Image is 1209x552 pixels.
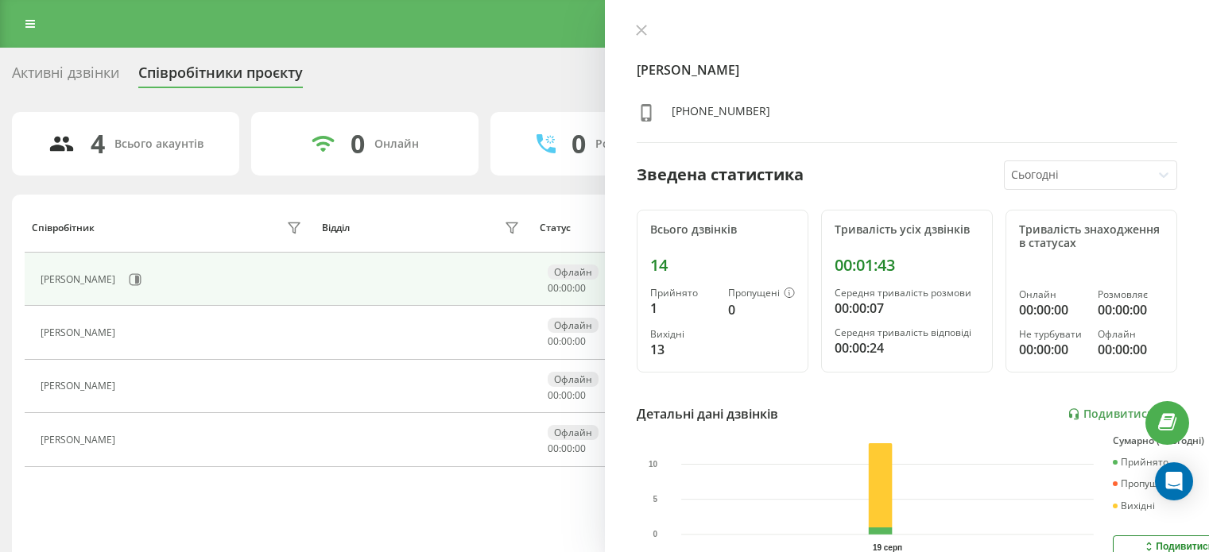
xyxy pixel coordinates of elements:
div: 0 [351,129,365,159]
div: 00:00:07 [835,299,979,318]
div: 0 [728,300,795,319]
span: 00 [561,281,572,295]
span: 00 [575,281,586,295]
div: Офлайн [1098,329,1164,340]
div: 0 [572,129,586,159]
div: Всього акаунтів [114,137,203,151]
h4: [PERSON_NAME] [637,60,1178,79]
div: Прийнято [650,288,715,299]
div: Всього дзвінків [650,223,795,237]
div: 00:00:00 [1019,300,1085,319]
span: 00 [561,388,572,402]
div: Середня тривалість розмови [835,288,979,299]
div: Офлайн [548,372,599,387]
div: Пропущені [728,288,795,300]
span: 00 [575,442,586,455]
span: 00 [561,334,572,348]
div: Пропущені [1113,477,1187,490]
div: Офлайн [548,318,599,333]
div: Вихідні [650,329,715,340]
div: 4 [91,129,105,159]
a: Подивитись звіт [1068,407,1177,421]
div: : : [548,390,586,401]
div: Середня тривалість відповіді [835,327,979,338]
div: 00:01:43 [835,256,979,275]
div: [PERSON_NAME] [41,434,119,446]
div: 00:00:00 [1098,300,1164,319]
div: [PHONE_NUMBER] [672,103,770,126]
div: Тривалість знаходження в статусах [1019,223,1164,250]
div: 1 [650,299,715,318]
div: Співробітники проєкту [138,64,303,89]
div: Офлайн [548,264,599,280]
div: Відділ [322,222,350,234]
div: : : [548,443,586,454]
div: Тривалість усіх дзвінків [835,223,979,237]
div: Детальні дані дзвінків [637,404,778,423]
div: 00:00:00 [1098,340,1164,359]
span: 00 [548,388,559,402]
div: : : [548,336,586,347]
div: 00:00:00 [1019,340,1085,359]
span: 00 [548,334,559,348]
div: 13 [650,340,715,359]
div: Прийнято [1113,457,1168,468]
div: 14 [650,256,795,275]
text: 19 серп [873,543,902,552]
div: Офлайн [548,425,599,440]
span: 00 [575,388,586,402]
span: 00 [575,334,586,348]
text: 10 [649,460,658,469]
div: Співробітник [32,222,95,234]
div: Розмовляють [595,137,672,151]
div: [PERSON_NAME] [41,274,119,285]
div: [PERSON_NAME] [41,327,119,338]
span: 00 [548,442,559,455]
div: 00:00:24 [835,338,979,357]
div: Розмовляє [1098,289,1164,300]
div: : : [548,283,586,294]
div: Вихідні [1113,500,1155,511]
div: Open Intercom Messenger [1155,462,1193,500]
text: 0 [653,531,657,539]
span: 00 [561,442,572,455]
div: Онлайн [1019,289,1085,300]
span: 00 [548,281,559,295]
div: Статус [540,222,571,234]
div: Не турбувати [1019,329,1085,340]
div: Активні дзвінки [12,64,119,89]
div: Онлайн [374,137,419,151]
div: Зведена статистика [637,163,804,187]
div: [PERSON_NAME] [41,380,119,392]
text: 5 [653,495,657,504]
